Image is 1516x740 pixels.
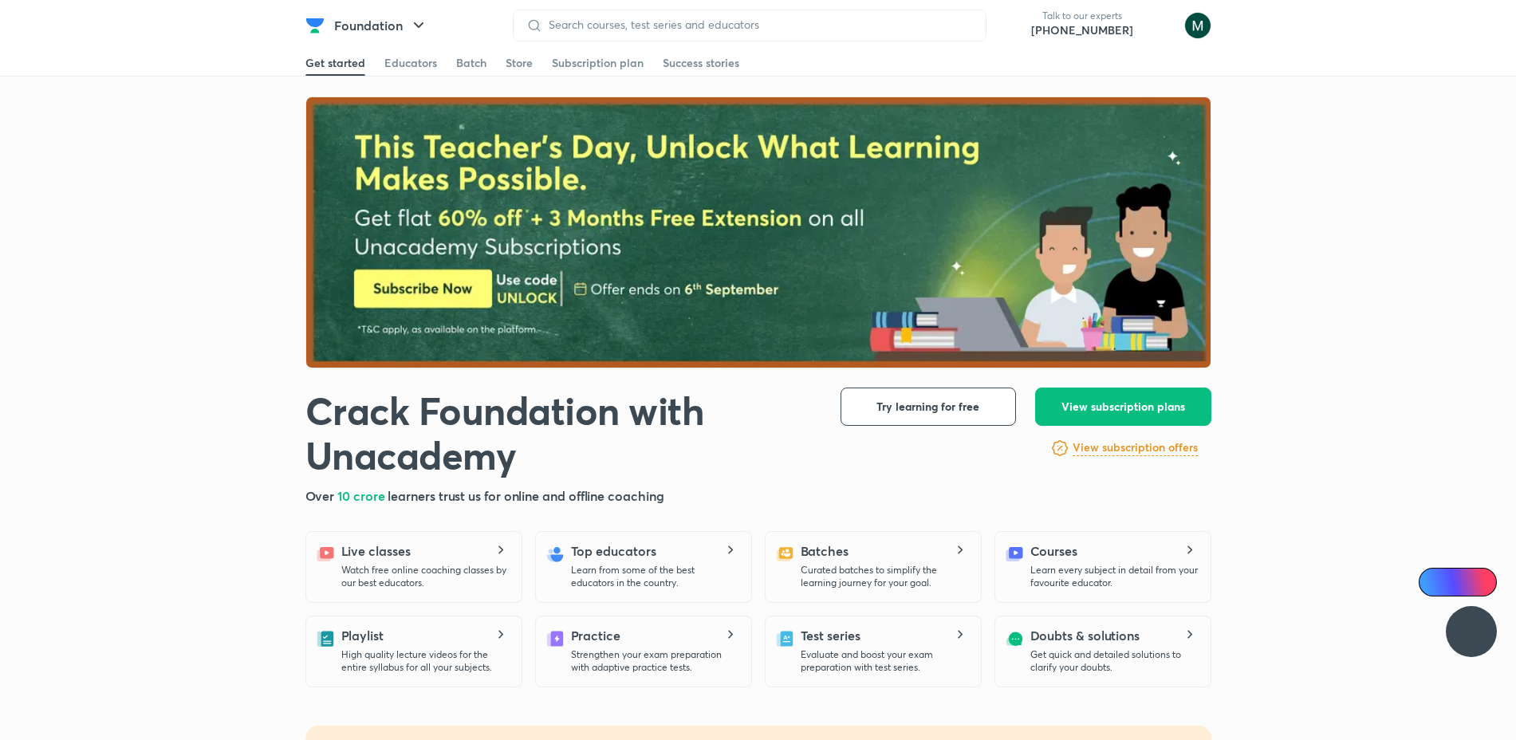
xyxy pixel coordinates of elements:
a: Educators [384,50,437,76]
button: Foundation [325,10,438,41]
h5: Batches [801,541,849,561]
span: Over [305,487,338,504]
a: Batch [456,50,486,76]
button: View subscription plans [1035,388,1211,426]
h5: Live classes [341,541,411,561]
div: Batch [456,55,486,71]
a: Get started [305,50,365,76]
button: Try learning for free [841,388,1016,426]
p: Strengthen your exam preparation with adaptive practice tests. [571,648,738,674]
input: Search courses, test series and educators [542,18,973,31]
div: Educators [384,55,437,71]
div: Get started [305,55,365,71]
a: Ai Doubts [1419,568,1497,596]
a: [PHONE_NUMBER] [1031,22,1133,38]
h5: Courses [1030,541,1077,561]
span: Try learning for free [876,399,979,415]
div: Subscription plan [552,55,644,71]
h5: Playlist [341,626,384,645]
h5: Practice [571,626,620,645]
img: avatar [1146,13,1171,38]
h5: Doubts & solutions [1030,626,1140,645]
p: Watch free online coaching classes by our best educators. [341,564,509,589]
img: Icon [1428,576,1441,588]
h5: Top educators [571,541,656,561]
h1: Crack Foundation with Unacademy [305,388,815,477]
img: call-us [999,10,1031,41]
span: 10 crore [337,487,388,504]
a: Subscription plan [552,50,644,76]
p: Get quick and detailed solutions to clarify your doubts. [1030,648,1198,674]
img: ttu [1462,622,1481,641]
p: Evaluate and boost your exam preparation with test series. [801,648,968,674]
p: High quality lecture videos for the entire syllabus for all your subjects. [341,648,509,674]
p: Talk to our experts [1031,10,1133,22]
h5: Test series [801,626,860,645]
p: Learn every subject in detail from your favourite educator. [1030,564,1198,589]
a: View subscription offers [1073,439,1198,458]
h6: View subscription offers [1073,439,1198,456]
span: Ai Doubts [1445,576,1487,588]
div: Store [506,55,533,71]
div: Success stories [663,55,739,71]
a: Store [506,50,533,76]
img: Company Logo [305,16,325,35]
span: View subscription plans [1061,399,1185,415]
p: Learn from some of the best educators in the country. [571,564,738,589]
p: Curated batches to simplify the learning journey for your goal. [801,564,968,589]
a: Success stories [663,50,739,76]
img: Milind Shahare [1184,12,1211,39]
span: learners trust us for online and offline coaching [388,487,663,504]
